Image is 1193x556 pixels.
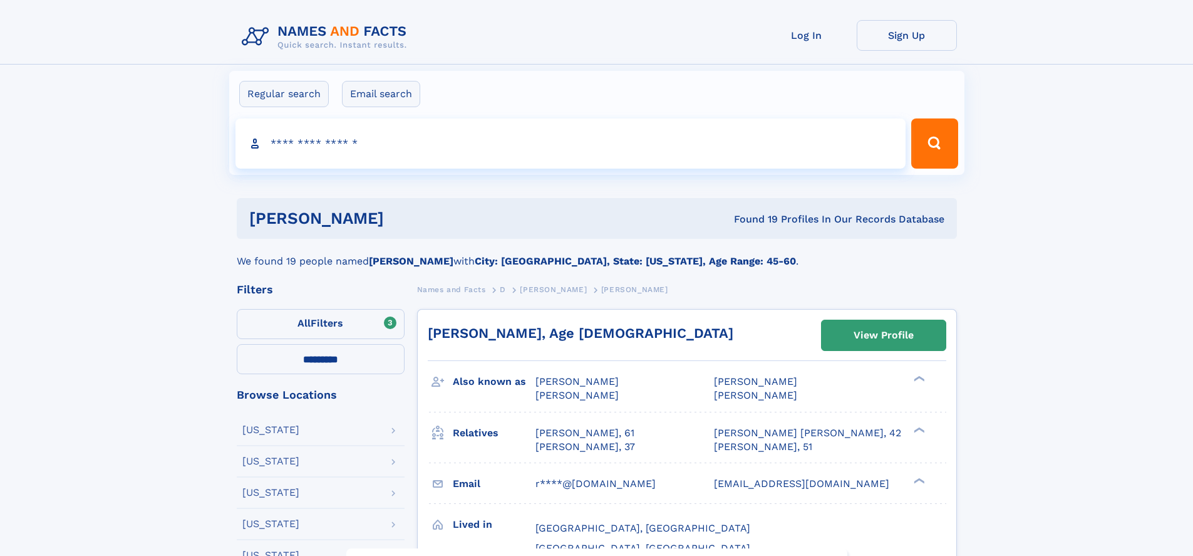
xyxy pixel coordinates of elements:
[500,281,506,297] a: D
[854,321,914,350] div: View Profile
[237,239,957,269] div: We found 19 people named with .
[757,20,857,51] a: Log In
[237,389,405,401] div: Browse Locations
[453,371,535,392] h3: Also known as
[453,514,535,535] h3: Lived in
[857,20,957,51] a: Sign Up
[535,426,634,440] a: [PERSON_NAME], 61
[714,478,889,490] span: [EMAIL_ADDRESS][DOMAIN_NAME]
[559,212,944,226] div: Found 19 Profiles In Our Records Database
[535,522,750,534] span: [GEOGRAPHIC_DATA], [GEOGRAPHIC_DATA]
[911,118,958,169] button: Search Button
[237,20,417,54] img: Logo Names and Facts
[242,425,299,435] div: [US_STATE]
[714,440,812,454] a: [PERSON_NAME], 51
[369,255,453,267] b: [PERSON_NAME]
[714,389,797,401] span: [PERSON_NAME]
[453,422,535,444] h3: Relatives
[475,255,796,267] b: City: [GEOGRAPHIC_DATA], State: [US_STATE], Age Range: 45-60
[911,476,926,485] div: ❯
[342,81,420,107] label: Email search
[417,281,486,297] a: Names and Facts
[242,488,299,498] div: [US_STATE]
[601,285,668,294] span: [PERSON_NAME]
[453,473,535,495] h3: Email
[535,389,619,401] span: [PERSON_NAME]
[714,426,901,440] a: [PERSON_NAME] [PERSON_NAME], 42
[242,519,299,529] div: [US_STATE]
[500,285,506,294] span: D
[237,309,405,339] label: Filters
[714,375,797,387] span: [PERSON_NAME]
[822,320,946,350] a: View Profile
[242,456,299,466] div: [US_STATE]
[297,317,311,329] span: All
[520,285,587,294] span: [PERSON_NAME]
[535,542,750,554] span: [GEOGRAPHIC_DATA], [GEOGRAPHIC_DATA]
[239,81,329,107] label: Regular search
[520,281,587,297] a: [PERSON_NAME]
[911,426,926,434] div: ❯
[428,325,733,341] a: [PERSON_NAME], Age [DEMOGRAPHIC_DATA]
[535,440,635,454] a: [PERSON_NAME], 37
[235,118,906,169] input: search input
[237,284,405,295] div: Filters
[911,375,926,383] div: ❯
[249,211,559,226] h1: [PERSON_NAME]
[535,375,619,387] span: [PERSON_NAME]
